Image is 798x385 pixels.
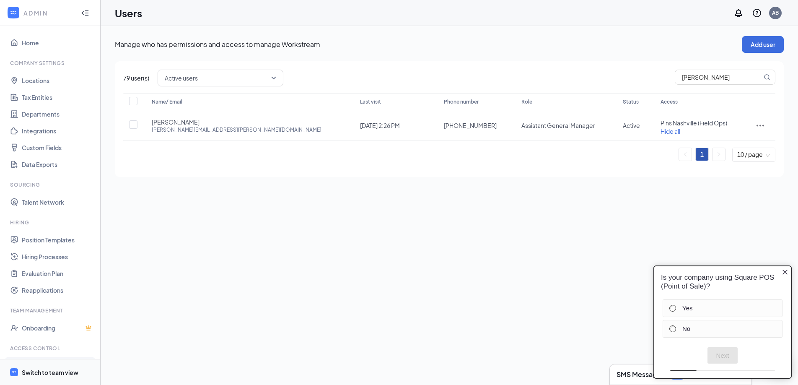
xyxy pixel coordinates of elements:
svg: WorkstreamLogo [9,8,18,17]
button: Add user [742,36,784,53]
iframe: Sprig User Feedback Dialog [647,258,798,385]
a: Tax Entities [22,89,93,106]
th: Access [652,93,745,110]
p: Manage who has permissions and access to manage Workstream [115,40,742,49]
a: Talent Network [22,194,93,211]
span: [DATE] 2:26 PM [360,122,400,129]
li: Previous Page [679,148,692,161]
a: Locations [22,72,93,89]
a: Home [22,34,93,51]
span: 79 user(s) [123,73,149,83]
a: Hiring Processes [22,248,93,265]
span: left [683,152,688,157]
div: ADMIN [23,9,73,17]
button: right [712,148,725,161]
div: Role [521,97,606,107]
div: Access control [10,345,92,352]
div: Company Settings [10,60,92,67]
span: Hide all [661,127,680,135]
span: 10 / page [737,148,770,161]
span: right [716,152,721,157]
th: Status [614,93,652,110]
th: Phone number [435,93,513,110]
svg: QuestionInfo [752,8,762,18]
span: Active [623,122,640,129]
svg: MagnifyingGlass [764,74,770,81]
svg: Collapse [81,9,89,17]
a: Departments [22,106,93,122]
a: Data Exports [22,156,93,173]
div: [PERSON_NAME][EMAIL_ADDRESS][PERSON_NAME][DOMAIN_NAME] [152,126,321,133]
span: [PHONE_NUMBER] [444,121,497,130]
span: Pins Nashville (Field Ops) [661,119,727,127]
svg: Notifications [733,8,744,18]
div: AB [772,9,779,16]
div: Name/ Email [152,97,343,107]
h1: Users [115,6,142,20]
li: 1 [695,148,709,161]
a: OnboardingCrown [22,320,93,336]
svg: WorkstreamLogo [11,369,17,375]
li: Next Page [712,148,725,161]
a: Users [22,357,93,374]
div: Switch to team view [22,368,78,377]
svg: ActionsIcon [755,120,765,130]
a: Custom Fields [22,139,93,156]
span: Active users [165,72,198,84]
input: Search users [675,70,762,84]
div: Last visit [360,97,427,107]
span: [PERSON_NAME] [152,118,199,126]
a: Position Templates [22,232,93,248]
a: Evaluation Plan [22,265,93,282]
a: Reapplications [22,282,93,299]
button: left [679,148,692,161]
a: 1 [696,148,708,161]
span: Assistant General Manager [521,122,595,129]
div: Sourcing [10,181,92,188]
div: Hiring [10,219,92,226]
h3: SMS Messages [617,370,664,379]
div: Team Management [10,307,92,314]
div: Page Size [733,148,775,161]
a: Integrations [22,122,93,139]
